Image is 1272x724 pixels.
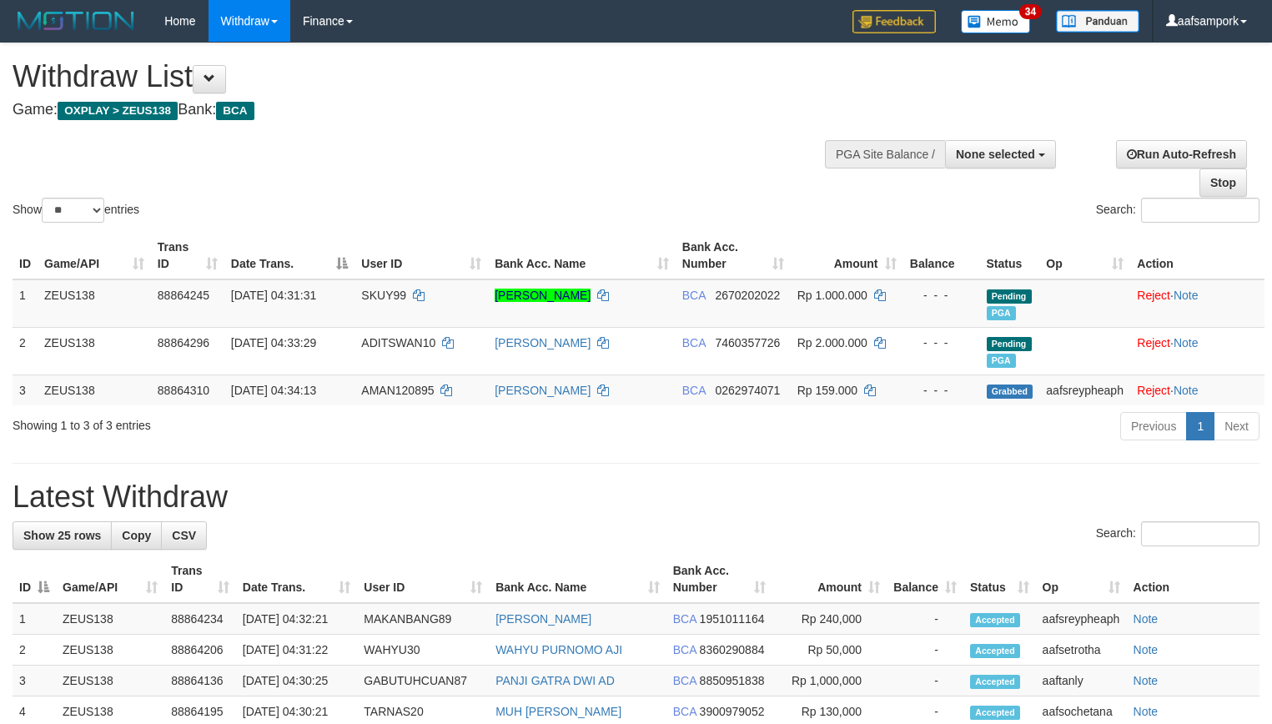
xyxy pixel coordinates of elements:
[715,289,780,302] span: Copy 2670202022 to clipboard
[666,556,773,603] th: Bank Acc. Number: activate to sort column ascending
[970,675,1020,689] span: Accepted
[987,289,1032,304] span: Pending
[357,556,489,603] th: User ID: activate to sort column ascending
[357,635,489,666] td: WAHYU30
[673,643,696,656] span: BCA
[1019,4,1042,19] span: 34
[357,666,489,696] td: GABUTUHCUAN87
[1130,279,1264,328] td: ·
[357,603,489,635] td: MAKANBANG89
[956,148,1035,161] span: None selected
[715,336,780,349] span: Copy 7460357726 to clipboard
[13,410,517,434] div: Showing 1 to 3 of 3 entries
[887,603,963,635] td: -
[13,635,56,666] td: 2
[13,102,832,118] h4: Game: Bank:
[13,480,1259,514] h1: Latest Withdraw
[13,8,139,33] img: MOTION_logo.png
[1127,556,1259,603] th: Action
[1116,140,1247,168] a: Run Auto-Refresh
[970,644,1020,658] span: Accepted
[1134,643,1159,656] a: Note
[158,384,209,397] span: 88864310
[56,666,164,696] td: ZEUS138
[825,140,945,168] div: PGA Site Balance /
[231,289,316,302] span: [DATE] 04:31:31
[13,375,38,405] td: 3
[361,384,434,397] span: AMAN120895
[1036,603,1127,635] td: aafsreypheaph
[354,232,488,279] th: User ID: activate to sort column ascending
[13,556,56,603] th: ID: activate to sort column descending
[772,666,887,696] td: Rp 1,000,000
[910,382,973,399] div: - - -
[887,556,963,603] th: Balance: activate to sort column ascending
[13,279,38,328] td: 1
[158,289,209,302] span: 88864245
[164,556,236,603] th: Trans ID: activate to sort column ascending
[887,635,963,666] td: -
[963,556,1036,603] th: Status: activate to sort column ascending
[1137,336,1170,349] a: Reject
[1137,384,1170,397] a: Reject
[676,232,791,279] th: Bank Acc. Number: activate to sort column ascending
[38,232,151,279] th: Game/API: activate to sort column ascending
[772,556,887,603] th: Amount: activate to sort column ascending
[987,337,1032,351] span: Pending
[970,613,1020,627] span: Accepted
[903,232,980,279] th: Balance
[700,643,765,656] span: Copy 8360290884 to clipboard
[236,556,358,603] th: Date Trans.: activate to sort column ascending
[1134,674,1159,687] a: Note
[38,327,151,375] td: ZEUS138
[495,705,621,718] a: MUH [PERSON_NAME]
[164,666,236,696] td: 88864136
[772,635,887,666] td: Rp 50,000
[682,336,706,349] span: BCA
[797,289,867,302] span: Rp 1.000.000
[1186,412,1214,440] a: 1
[236,603,358,635] td: [DATE] 04:32:21
[987,385,1033,399] span: Grabbed
[58,102,178,120] span: OXPLAY > ZEUS138
[1036,556,1127,603] th: Op: activate to sort column ascending
[887,666,963,696] td: -
[1130,327,1264,375] td: ·
[1134,705,1159,718] a: Note
[961,10,1031,33] img: Button%20Memo.svg
[495,384,591,397] a: [PERSON_NAME]
[164,603,236,635] td: 88864234
[945,140,1056,168] button: None selected
[231,336,316,349] span: [DATE] 04:33:29
[236,666,358,696] td: [DATE] 04:30:25
[231,384,316,397] span: [DATE] 04:34:13
[164,635,236,666] td: 88864206
[13,327,38,375] td: 2
[23,529,101,542] span: Show 25 rows
[236,635,358,666] td: [DATE] 04:31:22
[673,705,696,718] span: BCA
[1174,289,1199,302] a: Note
[122,529,151,542] span: Copy
[852,10,936,33] img: Feedback.jpg
[111,521,162,550] a: Copy
[1120,412,1187,440] a: Previous
[151,232,224,279] th: Trans ID: activate to sort column ascending
[1214,412,1259,440] a: Next
[1137,289,1170,302] a: Reject
[682,384,706,397] span: BCA
[1096,198,1259,223] label: Search:
[1056,10,1139,33] img: panduan.png
[489,556,666,603] th: Bank Acc. Name: activate to sort column ascending
[38,375,151,405] td: ZEUS138
[910,334,973,351] div: - - -
[38,279,151,328] td: ZEUS138
[1036,666,1127,696] td: aaftanly
[1174,384,1199,397] a: Note
[13,521,112,550] a: Show 25 rows
[495,674,615,687] a: PANJI GATRA DWI AD
[1096,521,1259,546] label: Search:
[987,354,1016,368] span: Marked by aaftanly
[970,706,1020,720] span: Accepted
[216,102,254,120] span: BCA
